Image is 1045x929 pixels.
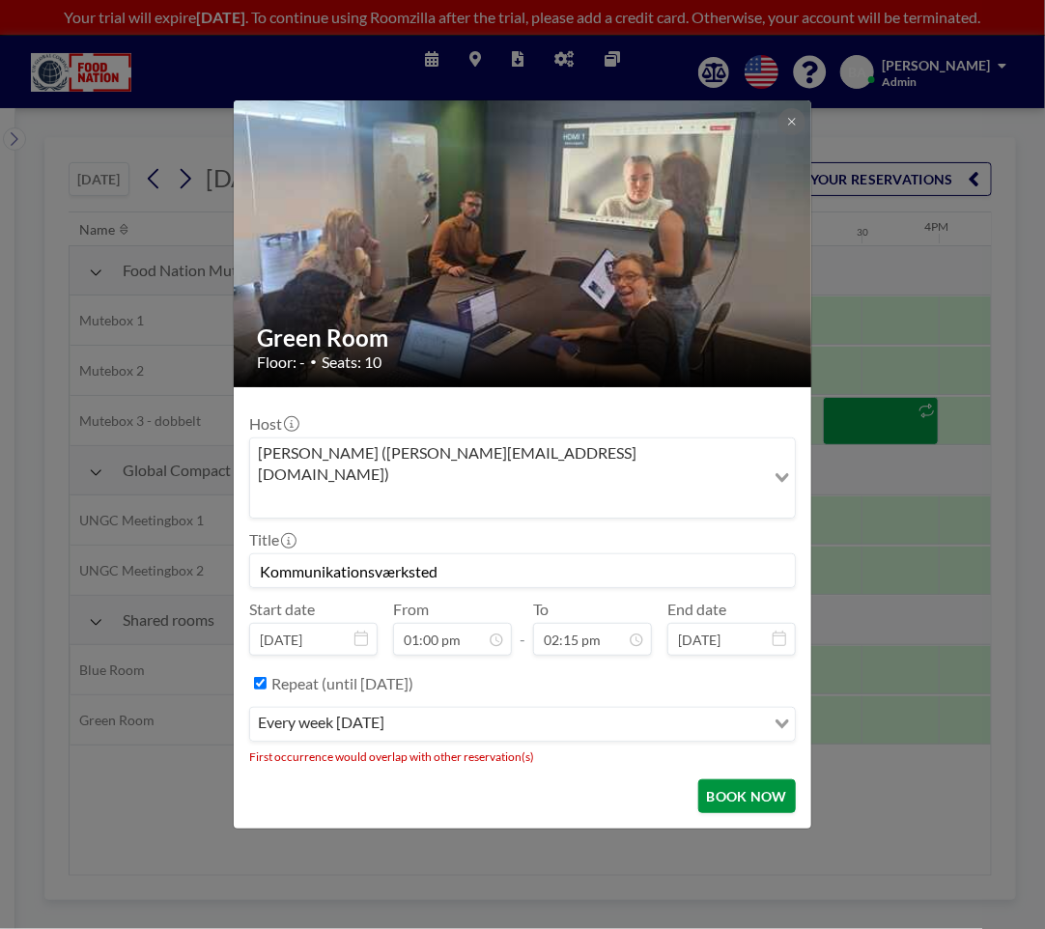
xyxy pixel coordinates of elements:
[393,600,429,619] label: From
[252,489,763,514] input: Search for option
[533,600,549,619] label: To
[257,352,305,372] span: Floor: -
[322,352,381,372] span: Seats: 10
[667,600,726,619] label: End date
[250,438,795,519] div: Search for option
[698,779,796,813] button: BOOK NOW
[257,324,790,352] h2: Green Room
[310,354,317,369] span: •
[234,26,813,461] img: 537.jpeg
[249,414,297,434] label: Host
[271,674,413,693] label: Repeat (until [DATE])
[250,708,795,741] div: Search for option
[249,530,295,549] label: Title
[249,749,796,764] li: First occurrence would overlap with other reservation(s)
[254,712,388,737] span: every week [DATE]
[250,554,795,587] input: Berit's reservation
[249,600,315,619] label: Start date
[520,606,525,649] span: -
[254,442,761,486] span: [PERSON_NAME] ([PERSON_NAME][EMAIL_ADDRESS][DOMAIN_NAME])
[390,712,763,737] input: Search for option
